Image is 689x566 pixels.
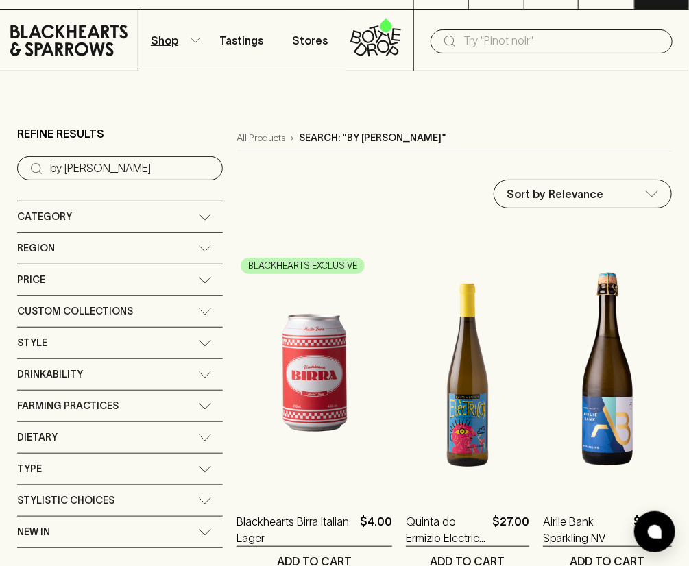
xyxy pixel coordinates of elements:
[237,131,285,145] a: All Products
[17,328,223,358] div: Style
[543,513,628,546] a: Airlie Bank Sparkling NV
[17,397,119,415] span: Farming Practices
[17,454,223,484] div: Type
[17,201,223,232] div: Category
[237,513,354,546] a: Blackhearts Birra Italian Lager
[360,513,392,546] p: $4.00
[17,422,223,453] div: Dietary
[492,513,529,546] p: $27.00
[17,359,223,390] div: Drinkability
[17,391,223,421] div: Farming Practices
[17,334,47,352] span: Style
[17,240,55,257] span: Region
[633,513,672,546] p: $24.00
[151,32,178,49] p: Shop
[293,32,328,49] p: Stores
[494,180,671,208] div: Sort by Relevance
[207,10,276,71] a: Tastings
[17,303,133,320] span: Custom Collections
[17,485,223,516] div: Stylistic Choices
[299,131,446,145] p: Search: "by [PERSON_NAME]"
[648,525,662,539] img: bubble-icon
[237,253,392,493] img: Blackhearts Birra Italian Lager
[17,208,72,225] span: Category
[276,10,345,71] a: Stores
[291,131,293,145] p: ›
[17,517,223,547] div: New In
[406,513,487,546] a: Quinta do Ermizio Electrico Vinho Verde 2022
[17,296,223,327] div: Custom Collections
[543,253,672,493] img: Airlie Bank Sparkling NV
[17,233,223,264] div: Region
[17,366,83,383] span: Drinkability
[17,492,114,509] span: Stylistic Choices
[17,429,58,446] span: Dietary
[507,186,603,202] p: Sort by Relevance
[17,524,50,541] span: New In
[219,32,263,49] p: Tastings
[17,264,223,295] div: Price
[138,10,207,71] button: Shop
[17,460,42,478] span: Type
[463,30,662,52] input: Try "Pinot noir"
[17,125,104,142] p: Refine Results
[17,271,45,288] span: Price
[406,253,529,493] img: Quinta do Ermizio Electrico Vinho Verde 2022
[50,158,212,180] input: Try “Pinot noir”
